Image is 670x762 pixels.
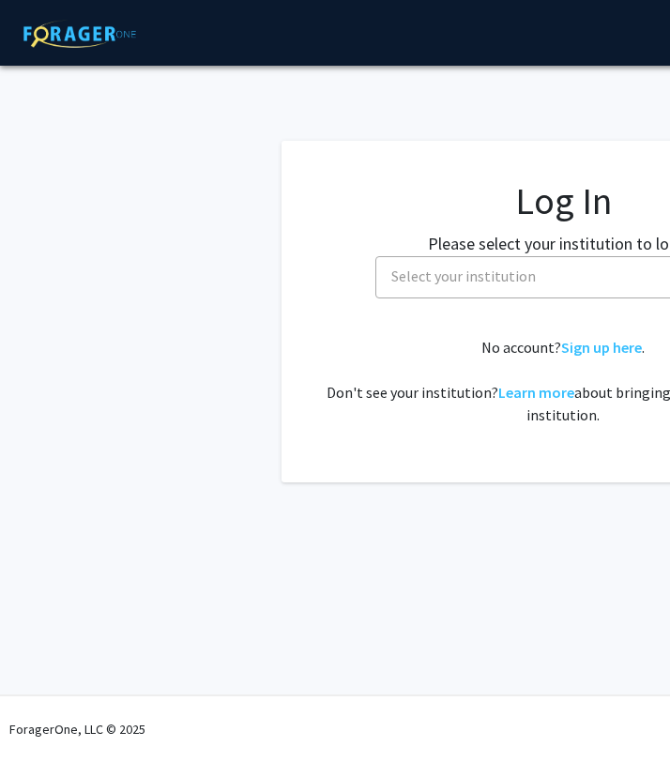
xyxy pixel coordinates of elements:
[9,696,145,762] div: ForagerOne, LLC © 2025
[561,338,642,357] a: Sign up here
[14,20,145,48] img: ForagerOne Logo
[498,383,574,402] a: Learn more about bringing ForagerOne to your institution
[391,267,536,285] span: Select your institution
